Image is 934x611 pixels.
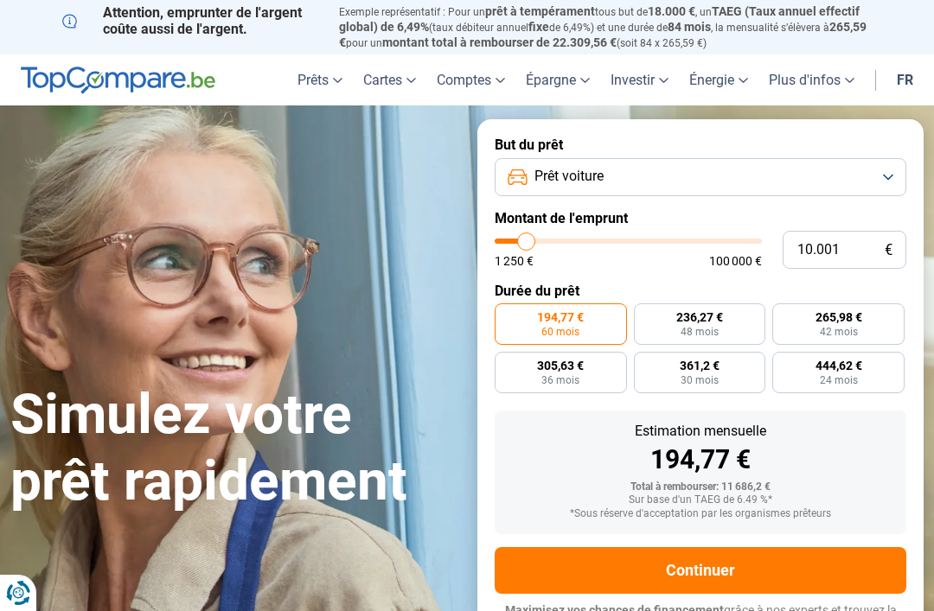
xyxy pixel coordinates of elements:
div: *Sous réserve d'acceptation par les organismes prêteurs [509,508,892,520]
label: Montant de l'emprunt [495,210,906,226]
a: Prêts [287,54,353,105]
span: montant total à rembourser de 22.309,56 € [382,35,617,49]
span: 84 mois [668,20,711,34]
span: TAEG (Taux annuel effectif global) de 6,49% [339,4,860,34]
label: But du prêt [495,137,906,153]
button: Continuer [495,547,906,594]
p: Attention, emprunter de l'argent coûte aussi de l'argent. [62,4,318,37]
label: Durée du prêt [495,283,906,299]
span: 265,59 € [339,20,867,49]
span: 30 mois [681,375,719,385]
button: Prêt voiture [495,158,906,196]
span: prêt à tempérament [485,4,595,18]
a: Comptes [426,54,515,105]
span: 236,27 € [676,311,723,323]
span: 48 mois [681,327,719,337]
a: Cartes [353,54,426,105]
span: 18.000 € [648,4,695,18]
span: fixe [528,20,549,34]
span: 100 000 € [709,255,762,267]
span: 361,2 € [680,360,720,372]
a: Énergie [679,54,758,105]
div: Estimation mensuelle [509,424,892,438]
div: 194,77 € [509,447,892,473]
span: 265,98 € [816,311,862,323]
span: Prêt voiture [534,167,604,186]
span: € [885,243,892,258]
span: 194,77 € [537,311,584,323]
span: 36 mois [541,375,579,385]
span: 60 mois [541,327,579,337]
span: 24 mois [820,375,858,385]
h1: Simulez votre prêt rapidement [10,382,457,515]
a: Épargne [515,54,600,105]
a: Investir [600,54,679,105]
span: 444,62 € [816,360,862,372]
span: 42 mois [820,327,858,337]
a: Plus d'infos [758,54,865,105]
div: Total à rembourser: 11 686,2 € [509,481,892,493]
p: Exemple représentatif : Pour un tous but de , un (taux débiteur annuel de 6,49%) et une durée de ... [339,4,872,50]
img: TopCompare [21,67,215,94]
a: fr [886,54,924,105]
div: Sur base d'un TAEG de 6.49 %* [509,494,892,506]
span: 1 250 € [495,255,534,267]
span: 305,63 € [537,360,584,372]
